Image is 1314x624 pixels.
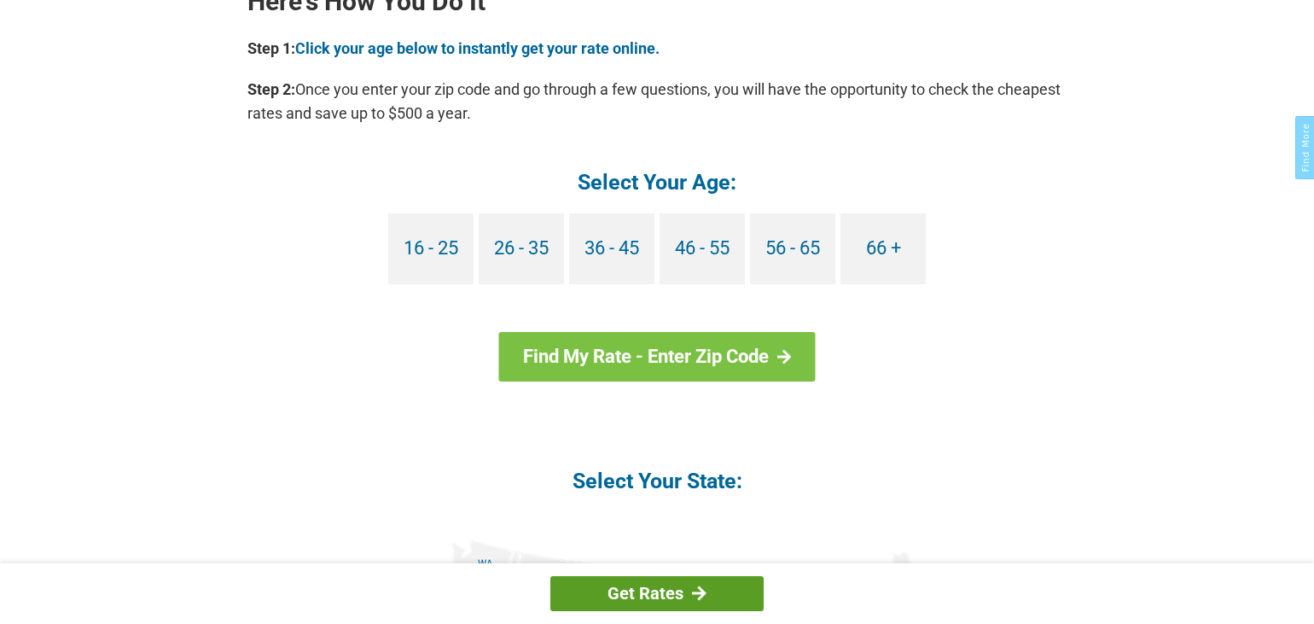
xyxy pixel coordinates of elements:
[295,39,660,57] a: Click your age below to instantly get your rate online.
[247,80,295,98] b: Step 2:
[660,213,745,284] a: 46 - 55
[569,213,654,284] a: 36 - 45
[388,213,474,284] a: 16 - 25
[479,213,564,284] a: 26 - 35
[499,332,816,382] a: Find My Rate - Enter Zip Code
[550,576,764,611] a: Get Rates
[247,39,295,57] b: Step 1:
[247,168,1067,196] h4: Select Your Age:
[750,213,835,284] a: 56 - 65
[840,213,926,284] a: 66 +
[247,467,1067,495] h4: Select Your State:
[247,78,1067,125] p: Once you enter your zip code and go through a few questions, you will have the opportunity to che...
